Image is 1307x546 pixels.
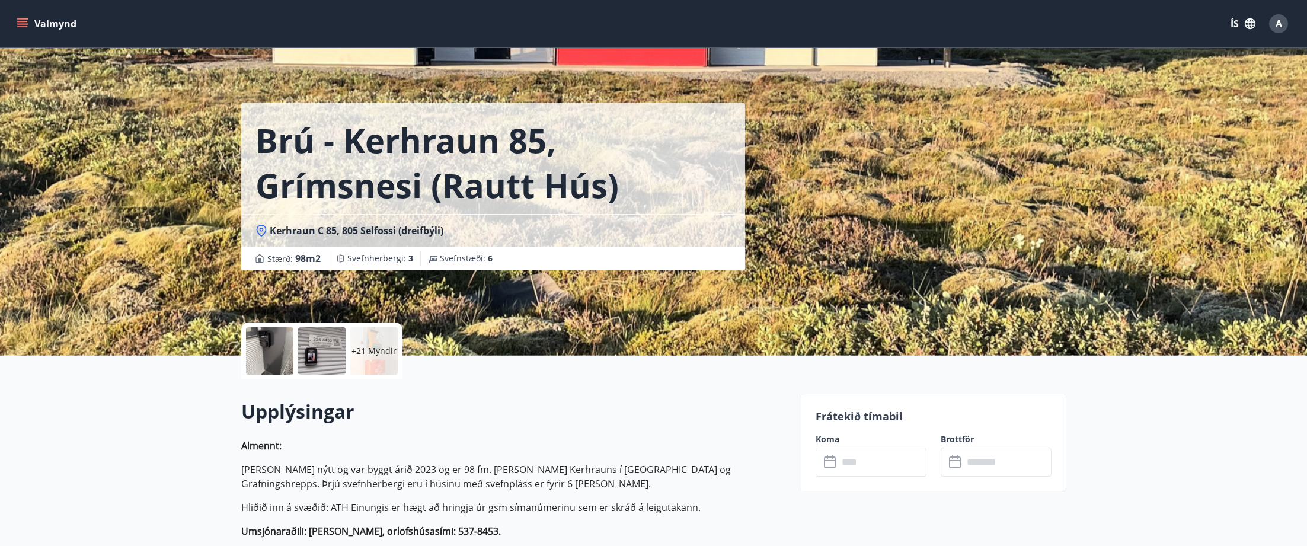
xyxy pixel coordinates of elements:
button: menu [14,13,81,34]
span: Svefnstæði : [440,253,493,264]
span: Stærð : [267,251,321,266]
label: Koma [816,433,926,445]
p: Frátekið tímabil [816,408,1052,424]
p: +21 Myndir [351,345,397,357]
span: A [1276,17,1282,30]
ins: Hliðið inn á svæðið: ATH Einungis er hægt að hringja úr gsm símanúmerinu sem er skráð á leigutakann. [241,501,701,514]
span: 6 [488,253,493,264]
span: 98 m2 [295,252,321,265]
button: A [1264,9,1293,38]
span: Svefnherbergi : [347,253,413,264]
label: Brottför [941,433,1052,445]
strong: Umsjónaraðili: [PERSON_NAME], orlofshúsasími: 537-8453. [241,525,501,538]
strong: Almennt: [241,439,282,452]
h2: Upplýsingar [241,398,787,424]
h1: Brú - Kerhraun 85, Grímsnesi (rautt hús) (gæludýr velkomin) [255,117,731,207]
span: Kerhraun C 85, 805 Selfossi (dreifbýli) [270,224,443,237]
p: [PERSON_NAME] nýtt og var byggt árið 2023 og er 98 fm. [PERSON_NAME] Kerhrauns í [GEOGRAPHIC_DATA... [241,462,787,491]
button: ÍS [1224,13,1262,34]
span: 3 [408,253,413,264]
